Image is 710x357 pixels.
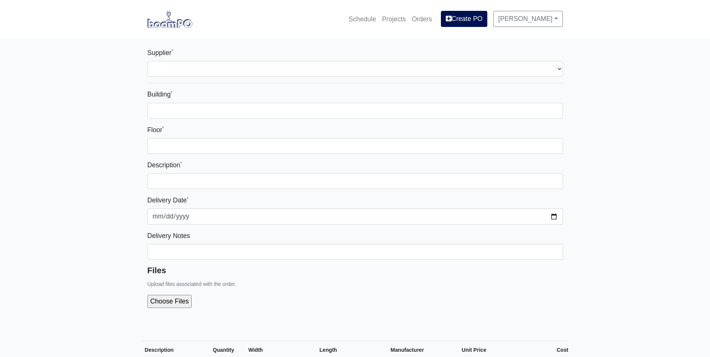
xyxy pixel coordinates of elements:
[147,48,173,58] label: Supplier
[441,11,487,27] a: Create PO
[147,89,173,100] label: Building
[147,10,192,28] img: boomPO
[147,295,272,308] input: Choose Files
[147,195,189,205] label: Delivery Date
[147,160,182,170] label: Description
[345,11,379,27] a: Schedule
[147,125,164,135] label: Floor
[147,231,190,241] label: Delivery Notes
[409,11,435,27] a: Orders
[147,266,563,275] h5: Files
[493,11,563,27] a: [PERSON_NAME]
[145,347,174,353] span: Description
[147,281,236,287] small: Upload files associated with the order.
[147,208,563,224] input: mm-dd-yyyy
[379,11,409,27] a: Projects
